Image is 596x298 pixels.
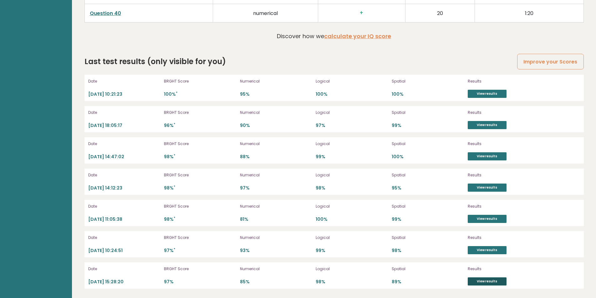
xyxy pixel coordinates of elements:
p: BRGHT Score [164,235,236,240]
p: 100% [316,216,388,222]
p: 99% [392,123,464,129]
p: Results [468,266,533,272]
p: BRGHT Score [164,172,236,178]
p: Spatial [392,172,464,178]
p: 99% [316,154,388,160]
a: View results [468,152,507,160]
p: Spatial [392,266,464,272]
p: Results [468,110,533,115]
td: 20 [405,4,475,23]
p: Numerical [240,110,312,115]
p: Date [88,235,160,240]
a: Question 40 [90,10,121,17]
p: Results [468,172,533,178]
p: 97% [164,248,236,254]
a: View results [468,246,507,254]
p: 98% [164,216,236,222]
p: Spatial [392,78,464,84]
a: View results [468,215,507,223]
p: Results [468,204,533,209]
p: 98% [164,185,236,191]
p: Results [468,235,533,240]
p: Logical [316,204,388,209]
p: [DATE] 10:21:23 [88,91,160,97]
a: View results [468,184,507,192]
p: Date [88,266,160,272]
p: 85% [240,279,312,285]
p: Date [88,172,160,178]
p: BRGHT Score [164,78,236,84]
p: BRGHT Score [164,141,236,147]
p: 95% [240,91,312,97]
p: 99% [316,248,388,254]
p: Numerical [240,172,312,178]
p: Logical [316,110,388,115]
h3: + [323,10,400,16]
p: 98% [316,279,388,285]
p: Spatial [392,235,464,240]
p: Logical [316,235,388,240]
p: Spatial [392,141,464,147]
p: [DATE] 14:12:23 [88,185,160,191]
p: Results [468,78,533,84]
p: Logical [316,141,388,147]
p: Date [88,204,160,209]
p: 100% [392,154,464,160]
p: 100% [392,91,464,97]
h2: Last test results (only visible for you) [84,56,226,67]
a: Improve your Scores [517,54,583,70]
p: [DATE] 15:28:20 [88,279,160,285]
p: BRGHT Score [164,110,236,115]
p: Spatial [392,110,464,115]
p: 90% [240,123,312,129]
p: [DATE] 14:47:02 [88,154,160,160]
p: Date [88,110,160,115]
p: Numerical [240,141,312,147]
p: 100% [164,91,236,97]
p: 97% [240,185,312,191]
p: 97% [316,123,388,129]
p: [DATE] 18:05:17 [88,123,160,129]
p: 93% [240,248,312,254]
p: [DATE] 10:24:51 [88,248,160,254]
p: 89% [392,279,464,285]
a: View results [468,277,507,285]
p: 98% [392,248,464,254]
p: 88% [240,154,312,160]
p: Numerical [240,266,312,272]
p: Date [88,78,160,84]
td: numerical [213,4,318,23]
p: Logical [316,78,388,84]
p: 98% [316,185,388,191]
p: Numerical [240,78,312,84]
p: Logical [316,266,388,272]
p: 100% [316,91,388,97]
p: Spatial [392,204,464,209]
p: Results [468,141,533,147]
p: 98% [164,154,236,160]
td: 1:20 [475,4,583,23]
p: 95% [392,185,464,191]
p: BRGHT Score [164,266,236,272]
p: Numerical [240,235,312,240]
p: BRGHT Score [164,204,236,209]
p: Date [88,141,160,147]
a: View results [468,90,507,98]
p: Logical [316,172,388,178]
a: calculate your IQ score [324,32,391,40]
p: [DATE] 11:05:38 [88,216,160,222]
p: 99% [392,216,464,222]
a: View results [468,121,507,129]
p: 97% [164,279,236,285]
p: Discover how we [277,32,391,40]
p: 81% [240,216,312,222]
p: 96% [164,123,236,129]
p: Numerical [240,204,312,209]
